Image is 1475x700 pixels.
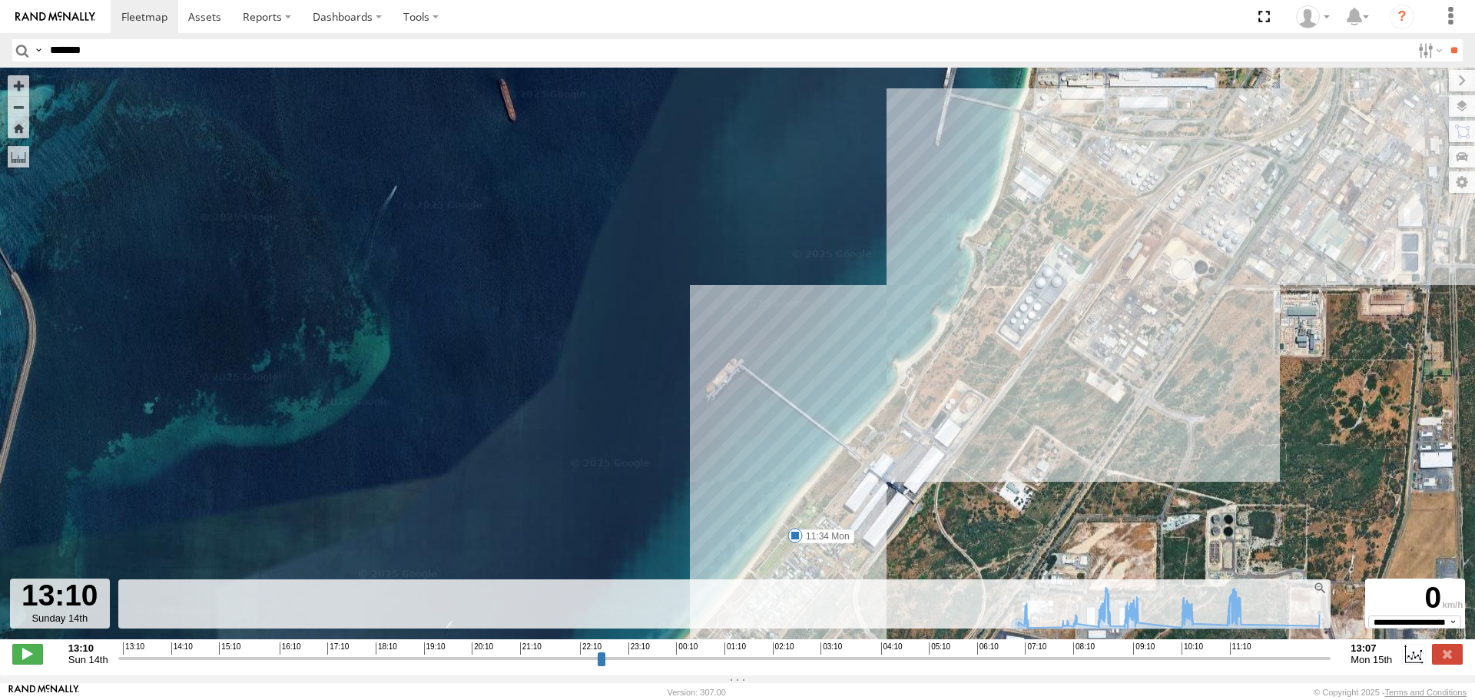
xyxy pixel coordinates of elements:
[327,642,349,655] span: 17:10
[219,642,240,655] span: 15:10
[1073,642,1095,655] span: 08:10
[424,642,446,655] span: 19:10
[8,118,29,138] button: Zoom Home
[1182,642,1203,655] span: 10:10
[1385,688,1467,697] a: Terms and Conditions
[1230,642,1251,655] span: 11:10
[8,685,79,700] a: Visit our Website
[68,654,108,665] span: Sun 14th Sep 2025
[1025,642,1046,655] span: 07:10
[977,642,999,655] span: 06:10
[1351,642,1392,654] strong: 13:07
[881,642,903,655] span: 04:10
[8,96,29,118] button: Zoom out
[8,75,29,96] button: Zoom in
[32,39,45,61] label: Search Query
[1291,5,1335,28] div: Andrew Fisher
[123,642,144,655] span: 13:10
[795,529,854,543] label: 11:34 Mon
[520,642,542,655] span: 21:10
[1449,171,1475,193] label: Map Settings
[1432,644,1463,664] label: Close
[68,642,108,654] strong: 13:10
[12,644,43,664] label: Play/Stop
[8,146,29,168] label: Measure
[1367,581,1463,615] div: 0
[929,642,950,655] span: 05:10
[724,642,746,655] span: 01:10
[820,642,842,655] span: 03:10
[668,688,726,697] div: Version: 307.00
[1314,688,1467,697] div: © Copyright 2025 -
[376,642,397,655] span: 18:10
[676,642,698,655] span: 00:10
[628,642,650,655] span: 23:10
[580,642,602,655] span: 22:10
[15,12,95,22] img: rand-logo.svg
[1351,654,1392,665] span: Mon 15th Sep 2025
[1390,5,1414,29] i: ?
[773,642,794,655] span: 02:10
[171,642,193,655] span: 14:10
[472,642,493,655] span: 20:10
[1412,39,1445,61] label: Search Filter Options
[1133,642,1155,655] span: 09:10
[280,642,301,655] span: 16:10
